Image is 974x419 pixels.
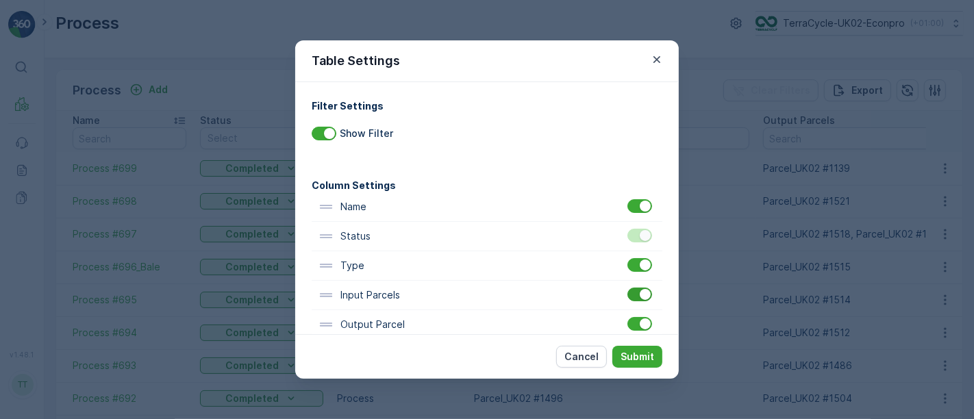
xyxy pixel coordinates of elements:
[340,318,405,331] p: Output Parcel
[340,127,393,140] p: Show Filter
[312,178,662,192] h4: Column Settings
[312,192,662,222] div: Name
[312,281,662,310] div: Input Parcels
[556,346,607,368] button: Cancel
[340,259,364,272] p: Type
[340,288,400,302] p: Input Parcels
[312,51,400,71] p: Table Settings
[340,229,371,243] p: Status
[621,350,654,364] p: Submit
[612,346,662,368] button: Submit
[312,222,662,251] div: Status
[312,99,662,113] h4: Filter Settings
[312,310,662,340] div: Output Parcel
[564,350,599,364] p: Cancel
[340,200,366,214] p: Name
[312,251,662,281] div: Type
